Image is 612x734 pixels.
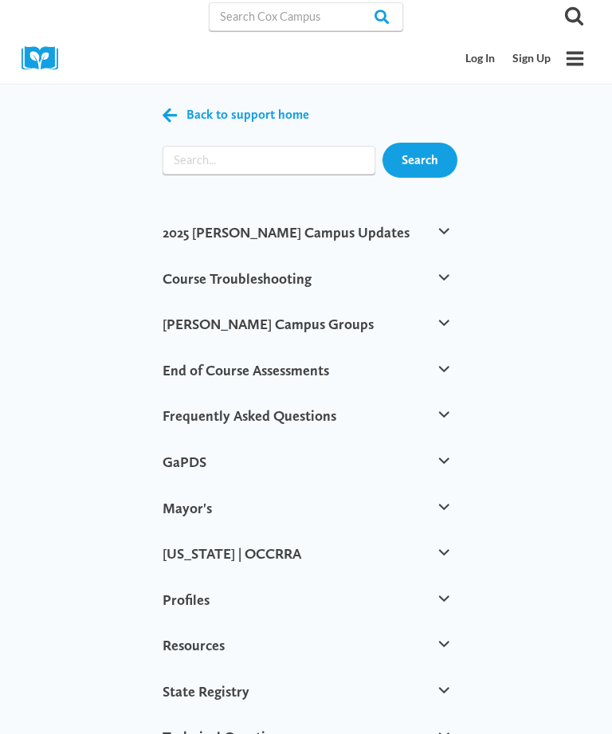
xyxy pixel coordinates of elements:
[186,107,309,122] span: Back to support home
[163,104,309,127] a: Back to support home
[382,143,457,178] input: Search
[155,393,457,439] button: Frequently Asked Questions
[163,146,375,175] form: Search form
[155,347,457,394] button: End of Course Assessments
[155,256,457,302] button: Course Troubleshooting
[155,622,457,669] button: Resources
[457,44,504,73] a: Log In
[155,485,457,532] button: Mayor's
[155,439,457,485] button: GaPDS
[155,301,457,347] button: [PERSON_NAME] Campus Groups
[504,44,559,73] a: Sign Up
[22,46,69,71] img: Cox Campus
[155,210,457,256] button: 2025 [PERSON_NAME] Campus Updates
[155,531,457,577] button: [US_STATE] | OCCRRA
[209,2,403,31] input: Search Cox Campus
[559,43,590,74] button: Open menu
[155,577,457,623] button: Profiles
[155,669,457,715] button: State Registry
[457,44,559,73] nav: Secondary Mobile Navigation
[163,146,375,175] input: Search input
